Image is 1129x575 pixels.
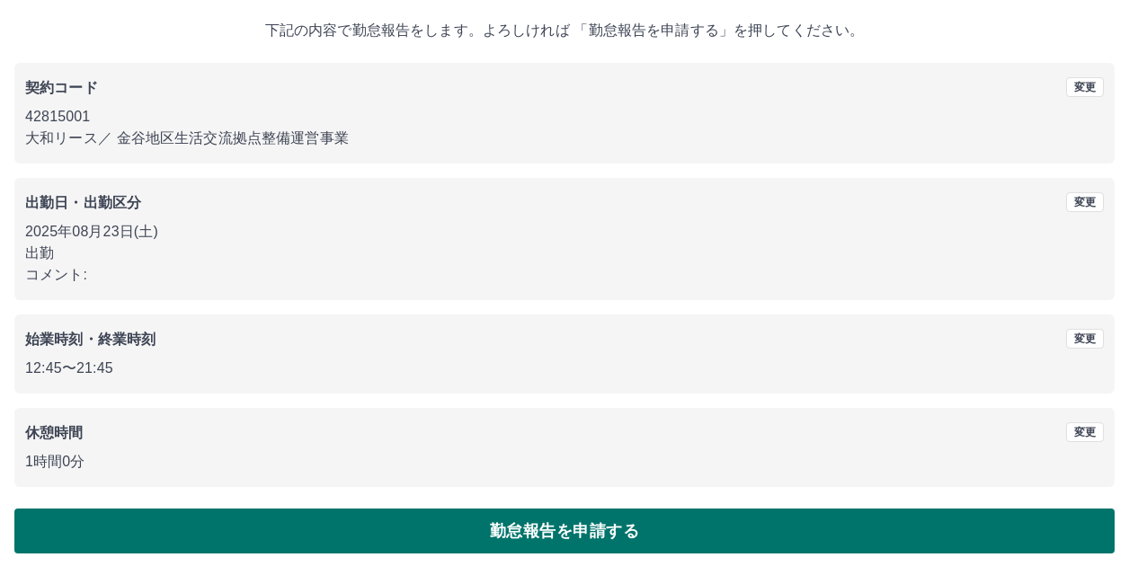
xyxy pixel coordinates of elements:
button: 変更 [1066,192,1104,212]
b: 始業時刻・終業時刻 [25,332,156,347]
p: 1時間0分 [25,451,1104,473]
p: 42815001 [25,106,1104,128]
p: 2025年08月23日(土) [25,221,1104,243]
b: 休憩時間 [25,425,84,440]
p: 下記の内容で勤怠報告をします。よろしければ 「勤怠報告を申請する」を押してください。 [14,20,1115,41]
p: 出勤 [25,243,1104,264]
b: 契約コード [25,80,98,95]
button: 変更 [1066,329,1104,349]
p: 大和リース ／ 金谷地区生活交流拠点整備運営事業 [25,128,1104,149]
b: 出勤日・出勤区分 [25,195,141,210]
button: 変更 [1066,77,1104,97]
p: コメント: [25,264,1104,286]
button: 変更 [1066,422,1104,442]
p: 12:45 〜 21:45 [25,358,1104,379]
button: 勤怠報告を申請する [14,509,1115,553]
